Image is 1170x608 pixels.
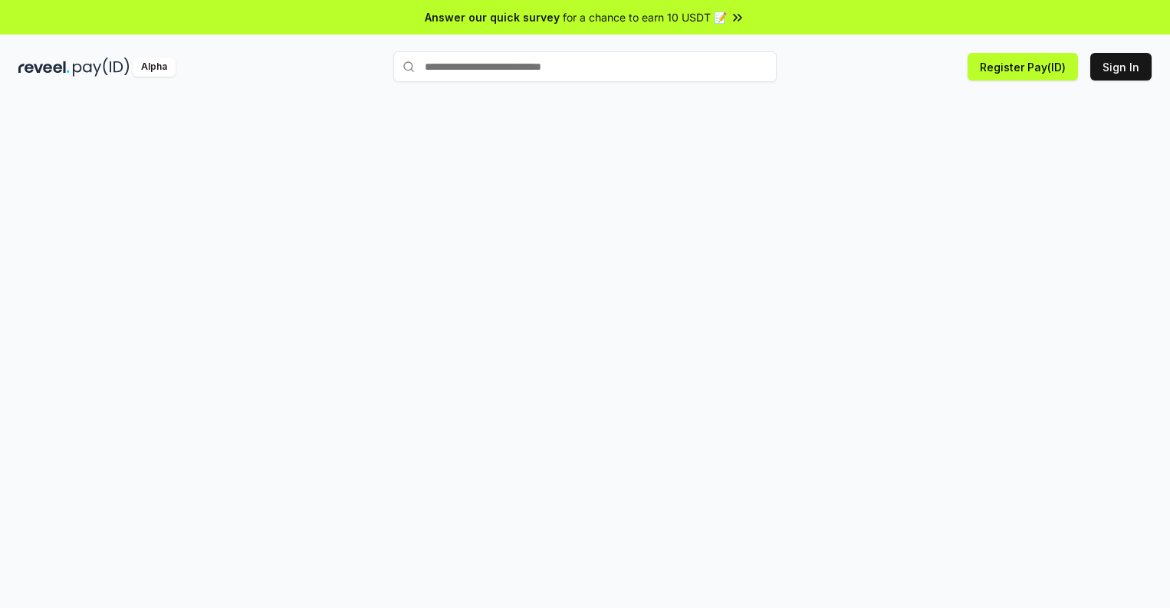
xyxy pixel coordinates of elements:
[1090,53,1152,81] button: Sign In
[18,58,70,77] img: reveel_dark
[133,58,176,77] div: Alpha
[425,9,560,25] span: Answer our quick survey
[563,9,727,25] span: for a chance to earn 10 USDT 📝
[73,58,130,77] img: pay_id
[968,53,1078,81] button: Register Pay(ID)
